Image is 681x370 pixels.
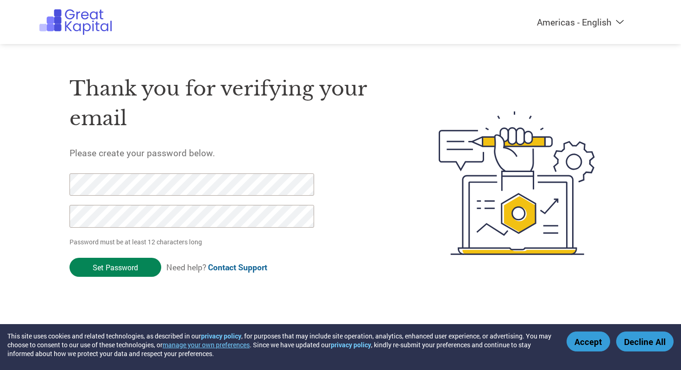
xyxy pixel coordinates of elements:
button: Decline All [616,332,674,351]
span: Need help? [166,262,267,273]
img: Great Kapital [39,9,112,35]
button: manage your own preferences [163,340,250,349]
a: Contact Support [208,262,267,273]
input: Set Password [69,258,161,277]
h1: Thank you for verifying your email [69,74,395,134]
button: Accept [567,332,610,351]
img: create-password [422,60,612,306]
h5: Please create your password below. [69,147,395,159]
a: privacy policy [201,332,241,340]
a: privacy policy [331,340,371,349]
p: Password must be at least 12 characters long [69,237,317,247]
div: This site uses cookies and related technologies, as described in our , for purposes that may incl... [7,332,553,358]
